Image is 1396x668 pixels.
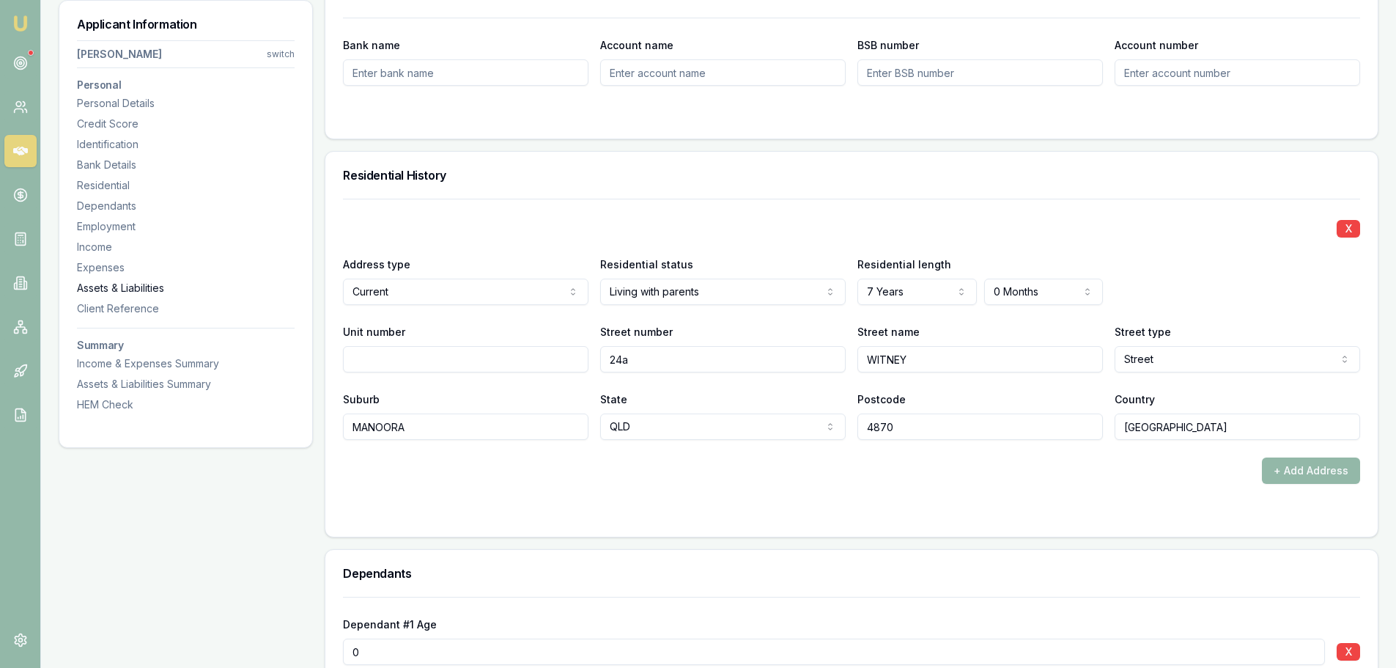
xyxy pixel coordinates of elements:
div: [PERSON_NAME] [77,47,162,62]
div: Bank Details [77,158,295,172]
label: State [600,393,627,405]
div: HEM Check [77,397,295,412]
label: Account name [600,39,673,51]
h3: Residential History [343,169,1360,181]
div: Employment [77,219,295,234]
div: Credit Score [77,117,295,131]
label: Street name [857,326,920,338]
h3: Summary [77,340,295,350]
div: Income [77,240,295,254]
div: Identification [77,137,295,152]
label: Street type [1115,326,1171,338]
div: Income & Expenses Summary [77,356,295,371]
input: Enter bank name [343,59,588,86]
input: Enter account name [600,59,846,86]
div: Dependants [77,199,295,213]
button: X [1337,643,1360,661]
div: Residential [77,178,295,193]
label: Address type [343,258,410,271]
h3: Applicant Information [77,18,295,30]
label: Dependant #1 Age [343,618,437,631]
label: Suburb [343,393,380,405]
label: Account number [1115,39,1198,51]
label: Residential status [600,258,693,271]
input: Enter account number [1115,59,1360,86]
img: emu-icon-u.png [12,15,29,32]
h3: Personal [77,80,295,90]
div: Personal Details [77,96,295,111]
button: + Add Address [1262,458,1360,484]
label: Bank name [343,39,400,51]
label: Street number [600,326,673,338]
button: X [1337,220,1360,238]
div: switch [267,48,295,60]
label: Unit number [343,326,405,338]
label: Postcode [857,393,906,405]
input: Enter BSB number [857,59,1103,86]
label: Residential length [857,258,951,271]
div: Assets & Liabilities [77,281,295,296]
div: Assets & Liabilities Summary [77,377,295,392]
h3: Dependants [343,568,1360,579]
label: Country [1115,393,1155,405]
div: Expenses [77,260,295,275]
div: Client Reference [77,301,295,316]
label: BSB number [857,39,919,51]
